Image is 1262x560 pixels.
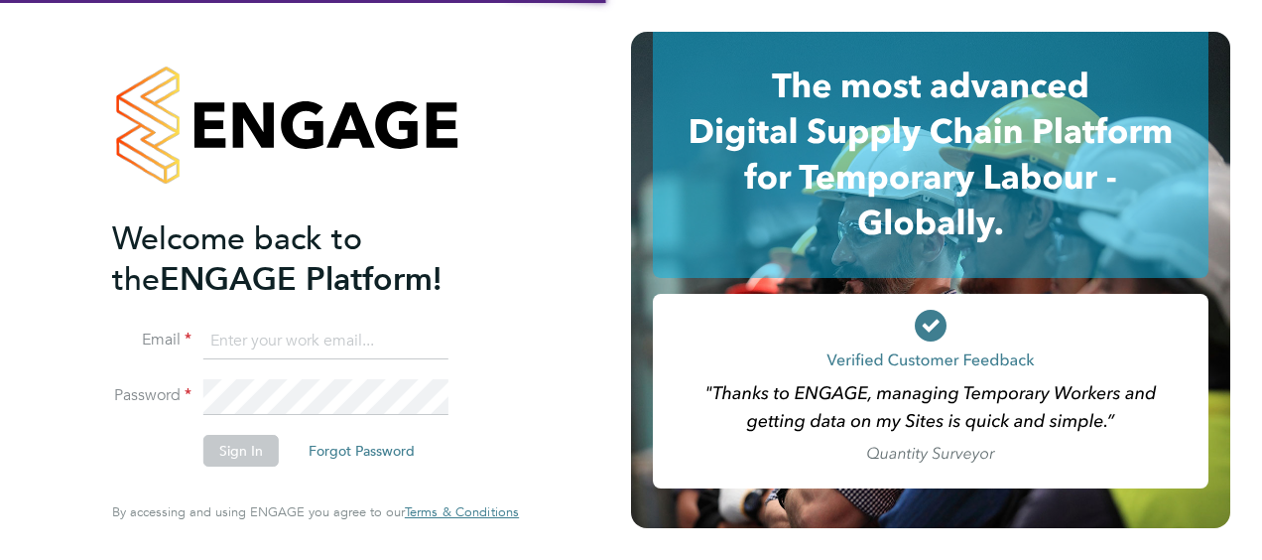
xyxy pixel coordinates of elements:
button: Sign In [203,435,279,467]
a: Terms & Conditions [405,504,519,520]
h2: ENGAGE Platform! [112,218,499,300]
span: Terms & Conditions [405,503,519,520]
label: Email [112,330,191,350]
span: By accessing and using ENGAGE you agree to our [112,503,519,520]
span: Welcome back to the [112,219,362,299]
input: Enter your work email... [203,324,448,359]
label: Password [112,385,191,406]
button: Forgot Password [293,435,431,467]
